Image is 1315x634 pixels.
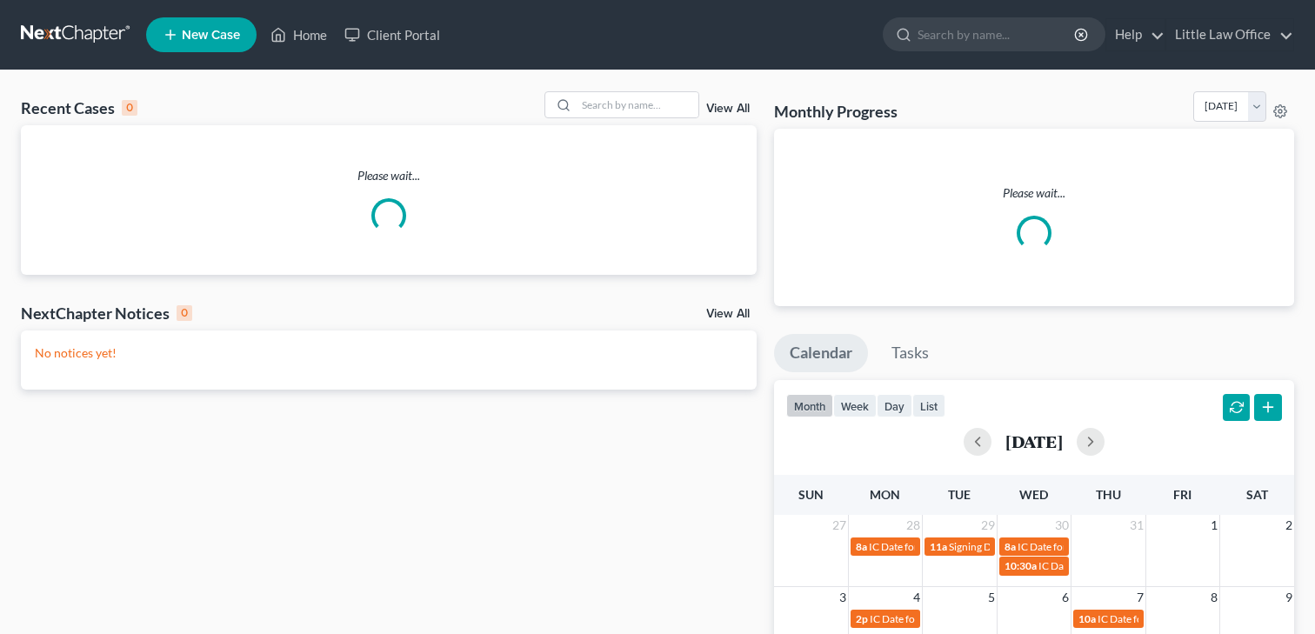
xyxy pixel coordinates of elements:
[122,100,137,116] div: 0
[1096,487,1121,502] span: Thu
[1019,487,1048,502] span: Wed
[876,334,945,372] a: Tasks
[838,587,848,608] span: 3
[1173,487,1192,502] span: Fri
[788,184,1280,202] p: Please wait...
[1135,587,1145,608] span: 7
[1005,540,1016,553] span: 8a
[911,587,922,608] span: 4
[336,19,449,50] a: Client Portal
[1246,487,1268,502] span: Sat
[979,515,997,536] span: 29
[786,394,833,417] button: month
[577,92,698,117] input: Search by name...
[1284,515,1294,536] span: 2
[918,18,1077,50] input: Search by name...
[177,305,192,321] div: 0
[1018,540,1202,553] span: IC Date for West, [GEOGRAPHIC_DATA]
[833,394,877,417] button: week
[706,308,750,320] a: View All
[798,487,824,502] span: Sun
[1005,559,1037,572] span: 10:30a
[877,394,912,417] button: day
[21,97,137,118] div: Recent Cases
[35,344,743,362] p: No notices yet!
[774,101,898,122] h3: Monthly Progress
[262,19,336,50] a: Home
[912,394,945,417] button: list
[904,515,922,536] span: 28
[1106,19,1165,50] a: Help
[831,515,848,536] span: 27
[870,487,900,502] span: Mon
[706,103,750,115] a: View All
[1005,432,1063,450] h2: [DATE]
[1209,587,1219,608] span: 8
[1166,19,1293,50] a: Little Law Office
[1038,559,1171,572] span: IC Date for [PERSON_NAME]
[21,303,192,324] div: NextChapter Notices
[1209,515,1219,536] span: 1
[948,487,971,502] span: Tue
[930,540,947,553] span: 11a
[1284,587,1294,608] span: 9
[1128,515,1145,536] span: 31
[1078,612,1096,625] span: 10a
[774,334,868,372] a: Calendar
[986,587,997,608] span: 5
[856,612,868,625] span: 2p
[856,540,867,553] span: 8a
[182,29,240,42] span: New Case
[1053,515,1071,536] span: 30
[869,540,1002,553] span: IC Date for [PERSON_NAME]
[949,540,1105,553] span: Signing Date for [PERSON_NAME]
[870,612,1003,625] span: IC Date for [PERSON_NAME]
[1098,612,1231,625] span: IC Date for [PERSON_NAME]
[1060,587,1071,608] span: 6
[21,167,757,184] p: Please wait...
